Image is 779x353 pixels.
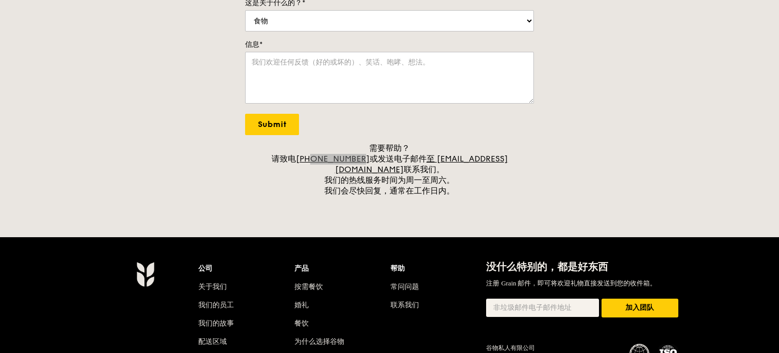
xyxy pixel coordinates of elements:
[294,301,309,309] a: 婚礼
[245,114,299,135] input: Submit
[136,262,154,287] img: 粮食
[391,264,405,273] font: 帮助
[294,282,323,291] a: 按需餐饮
[625,304,654,311] font: 加入团队
[602,299,678,317] button: 加入团队
[369,143,410,153] font: 需要帮助？
[406,175,455,185] font: 周一至周六。
[391,282,419,291] a: 常问问题
[294,264,309,273] font: 产品
[486,279,656,287] font: 注册 Grain 邮件，即可将欢迎礼物直接发送到您的收件箱。
[198,301,234,309] a: 我们的员工
[198,282,227,291] a: 关于我们
[198,264,213,273] font: 公司
[272,154,296,164] font: 请致电
[294,319,309,328] a: 餐饮
[414,186,455,196] font: 工作日内。
[296,154,370,164] a: [PHONE_NUMBER]
[486,299,599,317] input: 非垃圾邮件电子邮件地址
[404,165,444,174] font: 联系我们。
[486,261,608,272] font: 没什么特别的，都是好东西
[324,175,406,185] font: 我们的热线服务时间为
[370,154,427,164] font: 或发送电子邮件
[198,319,234,328] a: 我们的故事
[391,301,419,309] a: 联系我们
[486,344,535,351] font: 谷物私人有限公司
[294,337,344,346] a: 为什么选择谷物
[198,337,227,346] a: 配送区域
[324,186,414,196] font: 我们会尽快回复，通常在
